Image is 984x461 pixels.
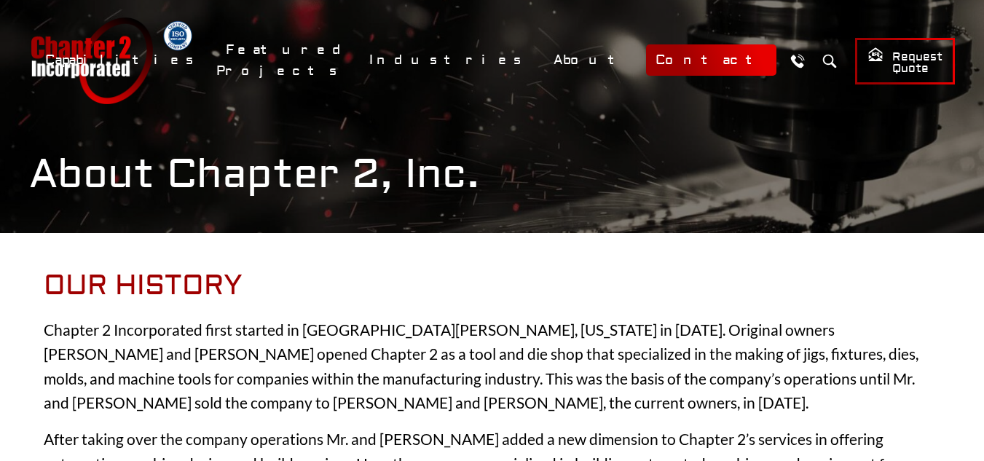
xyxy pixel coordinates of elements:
[646,44,776,76] a: Contact
[36,44,209,76] a: Capabilities
[360,44,537,76] a: Industries
[816,47,843,74] button: Search
[784,47,811,74] a: Call Us
[29,150,955,199] h1: About Chapter 2, Inc.
[44,318,940,415] p: Chapter 2 Incorporated first started in [GEOGRAPHIC_DATA][PERSON_NAME], [US_STATE] in [DATE]. Ori...
[216,34,353,87] a: Featured Projects
[867,47,942,76] span: Request Quote
[44,269,940,303] h2: Our History
[29,17,153,104] a: Chapter 2 Incorporated
[544,44,639,76] a: About
[855,38,955,84] a: Request Quote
